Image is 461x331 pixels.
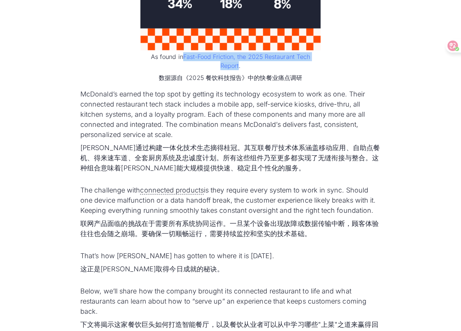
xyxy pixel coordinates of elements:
[140,186,203,194] span: connected products
[80,220,379,238] font: 联网产品面临的挑战在于需要所有系统协同运作。一旦某个设备出现故障或数据传输中断，顾客体验往往也会随之崩塌。要确保一切顺畅运行，需要持续监控和坚实的技术基础。
[140,52,321,85] figcaption: As found in .
[80,265,224,273] font: 这正是[PERSON_NAME]取得今日成就的秘诀。
[80,144,380,172] font: [PERSON_NAME]通过构建一体化技术生态摘得桂冠。其互联餐厅技术体系涵盖移动应用、自助点餐机、得来速车道、全套厨房系统及忠诚度计划。所有这些组件乃至更多都实现了无缝衔接与整合。这种组合意...
[80,185,381,242] p: The challenge with is they require every system to work in sync. Should one device malfunction or...
[183,53,310,70] a: Fast-Food Friction, the 2025 Restaurant Tech Report
[159,74,302,81] font: 数据源自《2025 餐饮科技报告》中的快餐业痛点调研
[80,89,381,176] p: McDonald’s earned the top spot by getting its technology ecosystem to work as one. Their connecte...
[80,251,381,277] p: That’s how [PERSON_NAME] has gotten to where it is [DATE].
